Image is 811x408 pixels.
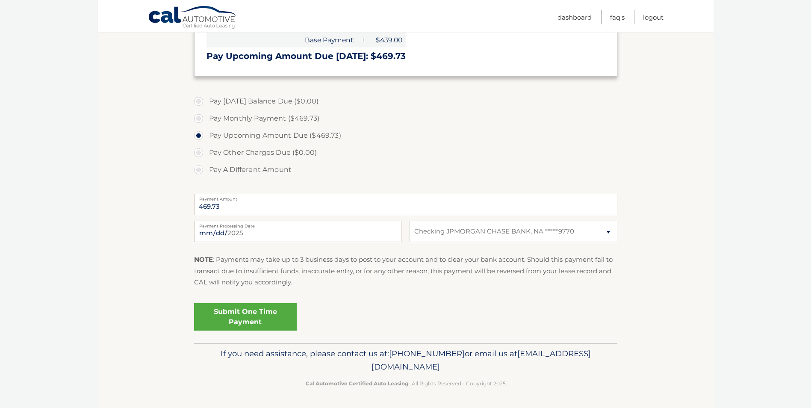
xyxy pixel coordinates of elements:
span: Base Payment: [206,33,358,47]
a: Cal Automotive [148,6,238,30]
span: + [358,33,367,47]
p: : Payments may take up to 3 business days to post to your account and to clear your bank account.... [194,254,617,288]
strong: Cal Automotive Certified Auto Leasing [306,380,408,387]
p: If you need assistance, please contact us at: or email us at [200,347,612,374]
label: Pay Other Charges Due ($0.00) [194,144,617,161]
input: Payment Amount [194,194,617,215]
label: Pay A Different Amount [194,161,617,178]
span: [PHONE_NUMBER] [389,349,465,358]
a: FAQ's [610,10,625,24]
h3: Pay Upcoming Amount Due [DATE]: $469.73 [206,51,605,62]
label: Payment Amount [194,194,617,201]
a: Dashboard [557,10,592,24]
span: $439.00 [367,33,406,47]
a: Submit One Time Payment [194,303,297,331]
label: Pay Upcoming Amount Due ($469.73) [194,127,617,144]
input: Payment Date [194,221,401,242]
label: Payment Processing Date [194,221,401,228]
strong: NOTE [194,255,213,263]
p: - All Rights Reserved - Copyright 2025 [200,379,612,388]
label: Pay [DATE] Balance Due ($0.00) [194,93,617,110]
label: Pay Monthly Payment ($469.73) [194,110,617,127]
a: Logout [643,10,664,24]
